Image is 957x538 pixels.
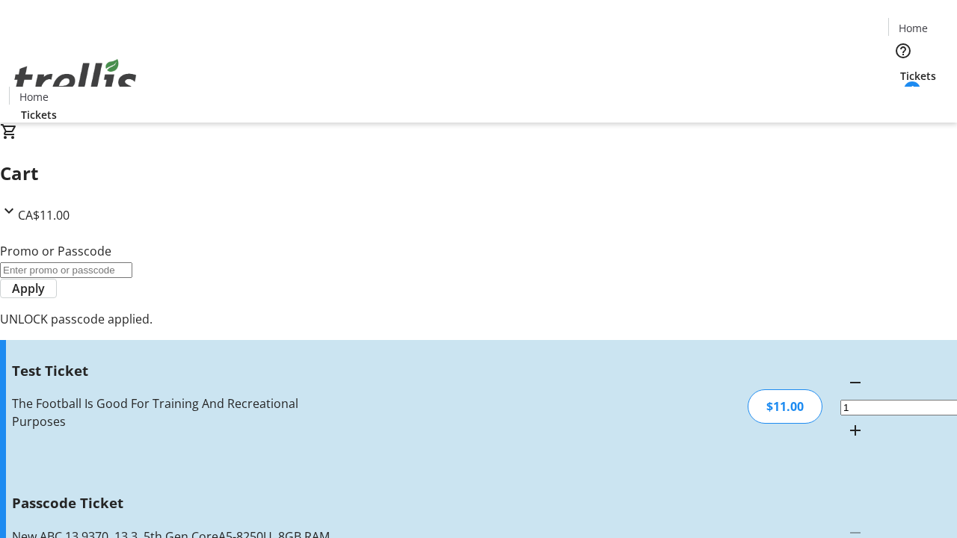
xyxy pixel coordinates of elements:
[12,492,339,513] h3: Passcode Ticket
[12,360,339,381] h3: Test Ticket
[840,415,870,445] button: Increment by one
[19,89,49,105] span: Home
[18,207,70,223] span: CA$11.00
[840,368,870,398] button: Decrement by one
[888,68,948,84] a: Tickets
[889,20,937,36] a: Home
[12,395,339,430] div: The Football Is Good For Training And Recreational Purposes
[899,20,928,36] span: Home
[21,107,57,123] span: Tickets
[9,107,69,123] a: Tickets
[9,43,142,117] img: Orient E2E Organization PFy9B383RV's Logo
[888,36,918,66] button: Help
[748,389,822,424] div: $11.00
[10,89,58,105] a: Home
[900,68,936,84] span: Tickets
[888,84,918,114] button: Cart
[12,279,45,297] span: Apply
